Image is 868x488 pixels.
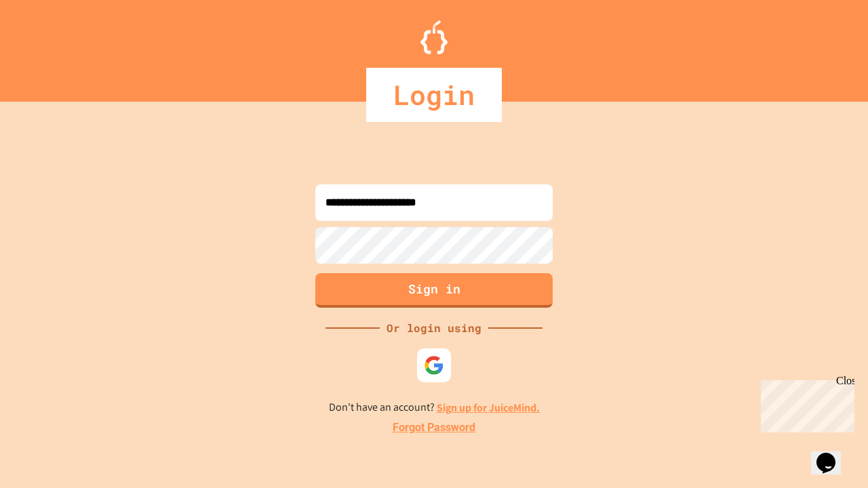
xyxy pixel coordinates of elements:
div: Login [366,68,502,122]
a: Sign up for JuiceMind. [437,401,540,415]
button: Sign in [315,273,553,308]
img: Logo.svg [420,20,448,54]
p: Don't have an account? [329,399,540,416]
div: Or login using [380,320,488,336]
a: Forgot Password [393,420,475,436]
img: google-icon.svg [424,355,444,375]
iframe: chat widget [811,434,854,474]
div: Chat with us now!Close [5,5,94,86]
iframe: chat widget [755,375,854,432]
